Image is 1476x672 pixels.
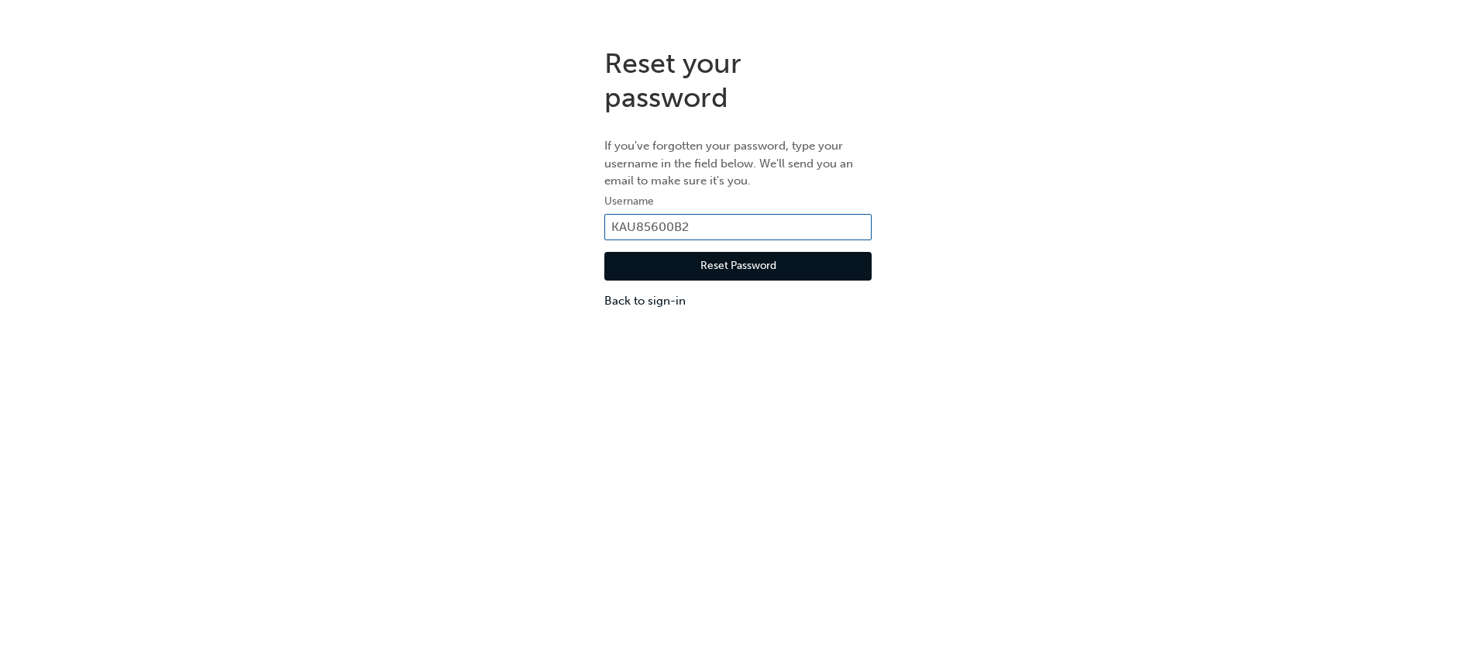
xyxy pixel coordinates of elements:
[604,47,872,114] h1: Reset your password
[604,192,872,211] label: Username
[604,292,872,310] a: Back to sign-in
[604,214,872,240] input: Username
[604,252,872,281] button: Reset Password
[604,137,872,190] p: If you've forgotten your password, type your username in the field below. We'll send you an email...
